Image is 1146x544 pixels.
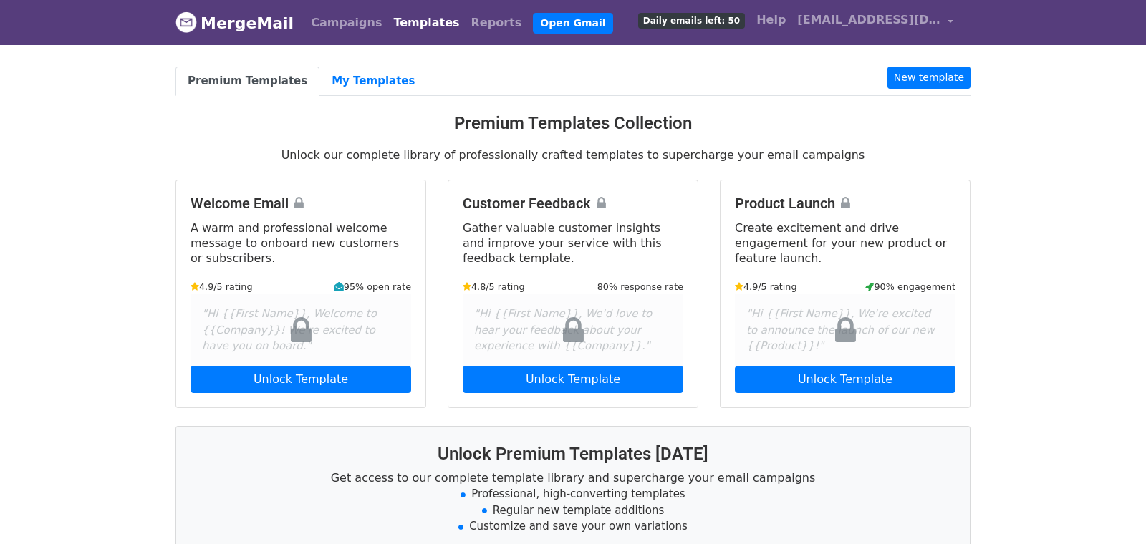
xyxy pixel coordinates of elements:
[735,366,955,393] a: Unlock Template
[191,280,253,293] small: 4.9/5 rating
[735,195,955,212] h4: Product Launch
[463,220,683,266] p: Gather valuable customer insights and improve your service with this feedback template.
[735,294,955,366] div: "Hi {{First Name}}, We're excited to announce the launch of our new {{Product}}!"
[466,9,528,37] a: Reports
[735,280,797,293] small: 4.9/5 rating
[751,6,791,34] a: Help
[735,220,955,266] p: Create excitement and drive engagement for your new product or feature launch.
[865,280,955,293] small: 90% engagement
[191,195,411,212] h4: Welcome Email
[191,220,411,266] p: A warm and professional welcome message to onboard new customers or subscribers.
[175,8,294,38] a: MergeMail
[597,280,683,293] small: 80% response rate
[797,11,940,29] span: [EMAIL_ADDRESS][DOMAIN_NAME]
[887,67,971,89] a: New template
[193,518,953,535] li: Customize and save your own variations
[463,195,683,212] h4: Customer Feedback
[463,366,683,393] a: Unlock Template
[387,9,465,37] a: Templates
[175,113,971,134] h3: Premium Templates Collection
[193,444,953,465] h3: Unlock Premium Templates [DATE]
[193,486,953,502] li: Professional, high-converting templates
[191,366,411,393] a: Unlock Template
[463,294,683,366] div: "Hi {{First Name}}, We'd love to hear your feedback about your experience with {{Company}}."
[193,470,953,485] p: Get access to our complete template library and supercharge your email campaigns
[193,502,953,519] li: Regular new template additions
[305,9,387,37] a: Campaigns
[175,11,197,33] img: MergeMail logo
[533,13,612,34] a: Open Gmail
[175,147,971,162] p: Unlock our complete library of professionally crafted templates to supercharge your email campaigns
[463,280,525,293] small: 4.8/5 rating
[175,67,319,96] a: Premium Templates
[319,67,427,96] a: My Templates
[638,13,745,29] span: Daily emails left: 50
[791,6,959,39] a: [EMAIL_ADDRESS][DOMAIN_NAME]
[632,6,751,34] a: Daily emails left: 50
[191,294,411,366] div: "Hi {{First Name}}, Welcome to {{Company}}! We're excited to have you on board."
[334,280,411,293] small: 95% open rate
